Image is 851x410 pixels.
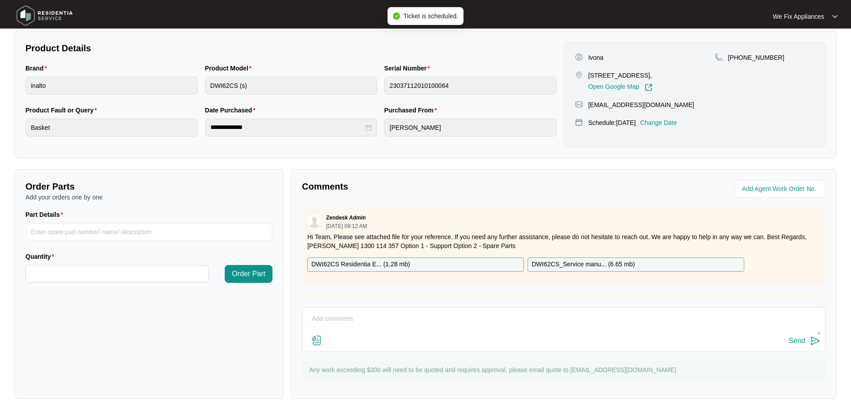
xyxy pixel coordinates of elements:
[25,180,272,193] p: Order Parts
[645,83,653,91] img: Link-External
[205,64,256,73] label: Product Model
[309,365,821,374] p: Any work exceeding $300 will need to be quoted and requires approval, please email quote to [EMAI...
[742,184,820,195] input: Add Agent Work Order No.
[26,265,209,282] input: Quantity
[575,118,583,126] img: map-pin
[232,269,265,279] span: Order Part
[25,77,198,95] input: Brand
[810,335,821,346] img: send-icon.svg
[728,53,784,62] p: [PHONE_NUMBER]
[715,53,723,61] img: map-pin
[25,64,50,73] label: Brand
[773,12,824,21] p: We Fix Appliances
[25,106,101,115] label: Product Fault or Query
[588,118,636,127] p: Schedule: [DATE]
[832,14,838,19] img: dropdown arrow
[25,210,67,219] label: Part Details
[25,42,557,54] p: Product Details
[393,12,400,20] span: check-circle
[789,335,821,347] button: Send
[789,337,805,345] div: Send
[13,2,76,29] img: residentia service logo
[588,100,694,109] p: [EMAIL_ADDRESS][DOMAIN_NAME]
[25,119,198,137] input: Product Fault or Query
[205,77,377,95] input: Product Model
[384,77,557,95] input: Serial Number
[25,223,272,241] input: Part Details
[302,180,558,193] p: Comments
[225,265,272,283] button: Order Part
[326,214,366,221] p: Zendesk Admin
[205,106,259,115] label: Date Purchased
[311,335,322,346] img: file-attachment-doc.svg
[25,193,272,202] p: Add your orders one by one
[588,71,653,80] p: [STREET_ADDRESS],
[384,119,557,137] input: Purchased From
[588,53,604,62] p: Ivona
[326,224,367,229] p: [DATE] 09:12 AM
[640,118,677,127] p: Change Date
[384,106,440,115] label: Purchased From
[307,232,820,250] p: Hi Team, Please see attached file for your reference. If you need any further assistance, please ...
[532,260,635,269] p: DWI62CS_Service manu... ( 6.65 mb )
[575,53,583,61] img: user-pin
[25,252,58,261] label: Quantity
[308,215,321,228] img: user.svg
[210,123,364,132] input: Date Purchased
[575,71,583,79] img: map-pin
[588,83,653,91] a: Open Google Map
[311,260,410,269] p: DWI62CS Residentia E... ( 1.28 mb )
[575,100,583,108] img: map-pin
[403,12,458,20] span: Ticket is scheduled.
[384,64,433,73] label: Serial Number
